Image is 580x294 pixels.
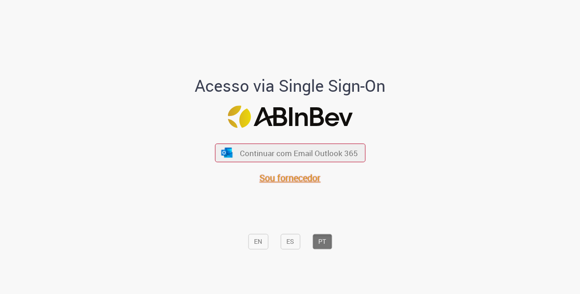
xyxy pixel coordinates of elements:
img: ícone Azure/Microsoft 360 [221,148,233,157]
a: Sou fornecedor [259,172,321,184]
button: ES [280,234,300,249]
button: PT [312,234,332,249]
span: Continuar com Email Outlook 365 [240,148,358,158]
button: ícone Azure/Microsoft 360 Continuar com Email Outlook 365 [215,143,365,162]
button: EN [248,234,268,249]
h1: Acesso via Single Sign-On [164,77,417,95]
img: Logo ABInBev [228,105,352,128]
